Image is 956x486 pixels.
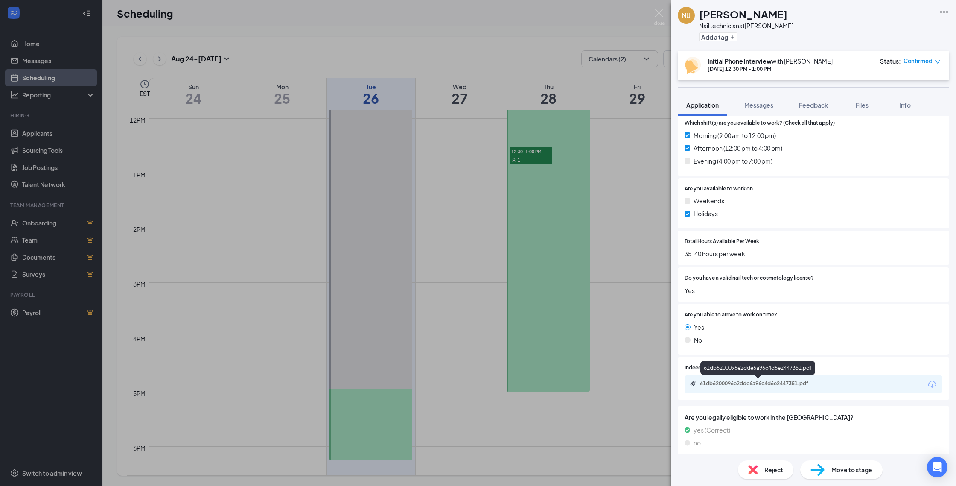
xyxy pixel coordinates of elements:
span: Feedback [799,101,828,109]
b: Initial Phone Interview [708,57,772,65]
span: Reject [764,465,783,474]
span: Which shift(s) are you available to work? (Check all that apply) [685,119,835,127]
span: Confirmed [904,57,933,65]
h1: [PERSON_NAME] [699,7,787,21]
span: Evening (4:00 pm to 7:00 pm) [694,156,772,166]
div: Status : [880,57,901,65]
span: yes (Correct) [694,425,730,435]
span: down [935,59,941,65]
div: Nail technician at [PERSON_NAME] [699,21,793,30]
span: No [694,335,702,345]
div: 61db6200096e2dde6a96c4d6e2447351.pdf [700,361,815,375]
span: Yes [694,322,704,332]
div: Open Intercom Messenger [927,457,947,477]
span: Yes [685,286,942,295]
svg: Download [927,379,937,389]
div: [DATE] 12:30 PM - 1:00 PM [708,65,833,73]
svg: Paperclip [690,380,697,387]
span: Info [899,101,911,109]
span: Morning (9:00 am to 12:00 pm) [694,131,776,140]
div: with [PERSON_NAME] [708,57,833,65]
span: Indeed Resume [685,364,722,372]
span: 35-40 hours per week [685,249,942,258]
svg: Ellipses [939,7,949,17]
span: Are you available to work on [685,185,753,193]
span: Afternoon (12:00 pm to 4:00 pm) [694,143,782,153]
span: no [694,438,701,448]
span: Weekends [694,196,724,205]
span: Holidays [694,209,718,218]
svg: Plus [730,35,735,40]
span: Files [856,101,869,109]
span: Application [686,101,719,109]
button: PlusAdd a tag [699,32,737,41]
span: Messages [744,101,773,109]
a: Paperclip61db6200096e2dde6a96c4d6e2447351.pdf [690,380,828,388]
div: 61db6200096e2dde6a96c4d6e2447351.pdf [700,380,819,387]
span: Do you have a valid nail tech or cosmetology license? [685,274,814,282]
span: Are you legally eligible to work in the [GEOGRAPHIC_DATA]? [685,413,942,422]
span: Are you able to arrive to work on time? [685,311,777,319]
span: Total Hours Available Per Week [685,237,759,246]
div: NU [682,11,691,20]
span: Move to stage [831,465,872,474]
